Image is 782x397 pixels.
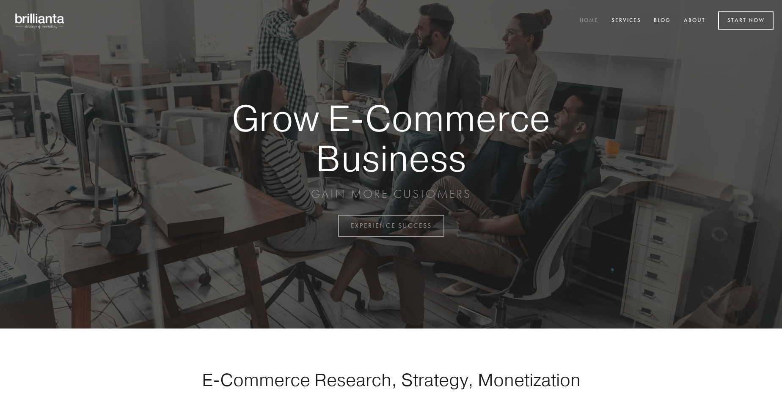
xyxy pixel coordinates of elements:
strong: Grow E-Commerce Business [202,98,580,178]
a: EXPERIENCE SUCCESS [338,215,444,237]
p: GAIN MORE CUSTOMERS [202,186,580,202]
img: brillianta - research, strategy, marketing [8,8,72,33]
a: Services [606,14,647,28]
h1: E-Commerce Research, Strategy, Monetization [175,369,607,390]
a: Home [574,14,604,28]
a: About [678,14,711,28]
a: Blog [648,14,676,28]
a: Start Now [718,11,774,30]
